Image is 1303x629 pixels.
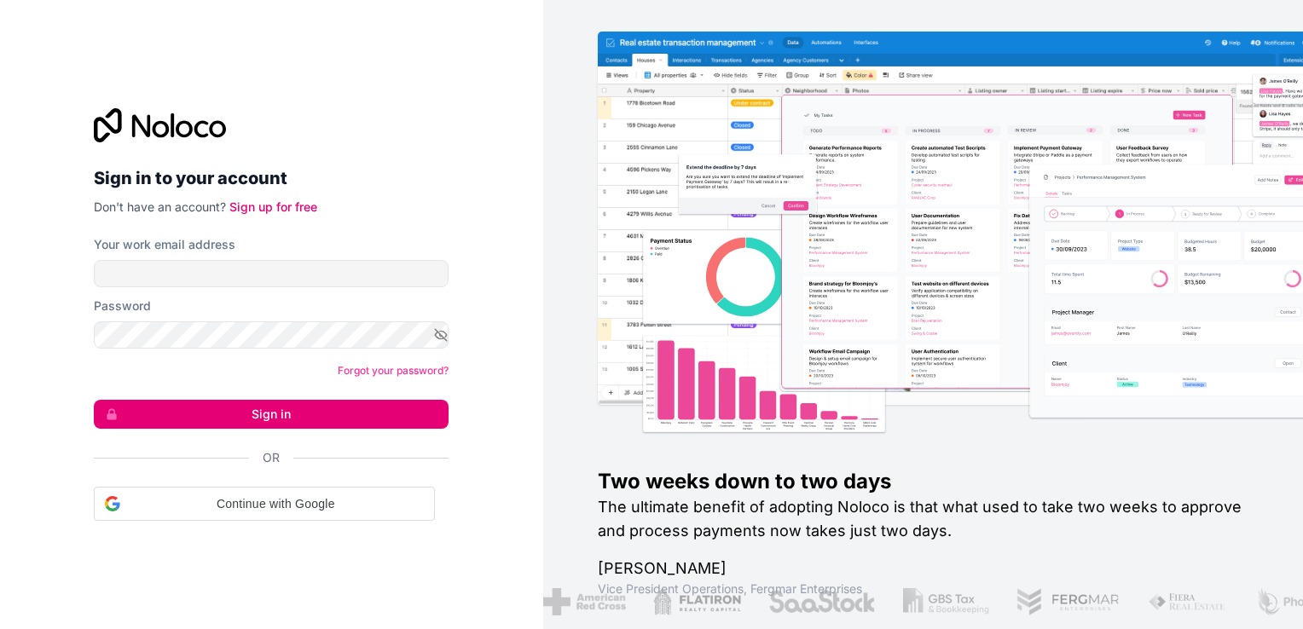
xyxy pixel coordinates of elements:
[1143,588,1223,615] img: /assets/fiera-fwj2N5v4.png
[598,468,1248,495] h1: Two weeks down to two days
[763,588,871,615] img: /assets/saastock-C6Zbiodz.png
[94,260,449,287] input: Email address
[94,199,226,214] span: Don't have an account?
[263,449,280,466] span: Or
[647,588,736,615] img: /assets/flatiron-C8eUkumj.png
[94,487,435,521] div: Continue with Google
[338,364,449,377] a: Forgot your password?
[598,580,1248,597] h1: Vice President Operations , Fergmar Enterprises
[1011,588,1115,615] img: /assets/fergmar-CudnrXN5.png
[94,400,449,429] button: Sign in
[94,321,449,349] input: Password
[598,557,1248,580] h1: [PERSON_NAME]
[229,199,317,214] a: Sign up for free
[598,495,1248,543] h2: The ultimate benefit of adopting Noloco is that what used to take two weeks to approve and proces...
[537,588,620,615] img: /assets/american-red-cross-BAupjrZR.png
[897,588,984,615] img: /assets/gbstax-C-GtDUiK.png
[94,297,151,314] label: Password
[94,236,235,253] label: Your work email address
[94,163,449,193] h2: Sign in to your account
[127,495,424,513] span: Continue with Google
